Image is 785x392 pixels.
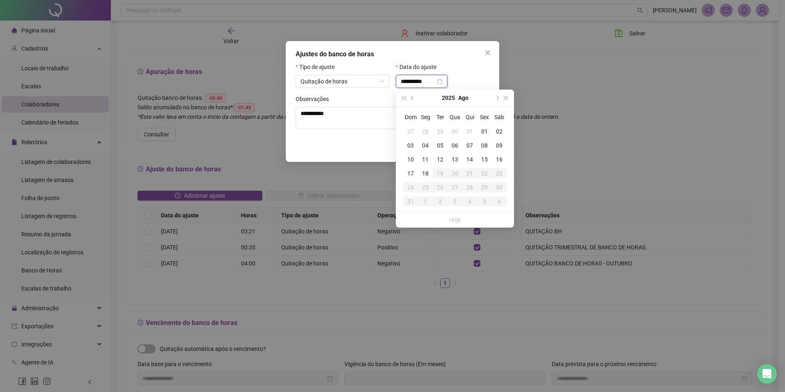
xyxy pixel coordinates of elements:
[477,194,492,208] td: 2025-09-05
[433,169,448,178] div: 19
[418,197,433,206] div: 1
[502,90,511,106] button: super-next-year
[492,127,507,136] div: 02
[433,155,448,164] div: 12
[403,180,418,194] td: 2025-08-24
[418,125,433,138] td: 2025-07-28
[462,152,477,166] td: 2025-08-14
[448,125,462,138] td: 2025-07-30
[462,194,477,208] td: 2025-09-04
[477,110,492,125] th: Sex
[296,49,489,59] div: Ajustes do banco de horas
[462,141,477,150] div: 07
[492,166,507,180] td: 2025-08-23
[462,138,477,152] td: 2025-08-07
[418,110,433,125] th: Seg
[418,152,433,166] td: 2025-08-11
[433,166,448,180] td: 2025-08-19
[477,166,492,180] td: 2025-08-22
[418,155,433,164] div: 11
[433,127,448,136] div: 29
[492,180,507,194] td: 2025-08-30
[462,169,477,178] div: 21
[492,141,507,150] div: 09
[462,183,477,192] div: 28
[492,169,507,178] div: 23
[403,166,418,180] td: 2025-08-17
[462,125,477,138] td: 2025-07-31
[462,155,477,164] div: 14
[477,155,492,164] div: 15
[301,78,347,85] span: Quitação de horas
[477,127,492,136] div: 01
[484,49,491,56] span: close
[403,138,418,152] td: 2025-08-03
[448,127,462,136] div: 30
[448,197,462,206] div: 3
[403,183,418,192] div: 24
[442,90,455,106] button: year panel
[396,62,442,71] label: Data do ajuste
[433,125,448,138] td: 2025-07-29
[462,127,477,136] div: 31
[418,166,433,180] td: 2025-08-18
[403,155,418,164] div: 10
[462,197,477,206] div: 4
[403,141,418,150] div: 03
[462,110,477,125] th: Qui
[433,197,448,206] div: 2
[296,62,340,71] label: Tipo de ajuste
[477,197,492,206] div: 5
[403,194,418,208] td: 2025-08-31
[477,138,492,152] td: 2025-08-08
[477,169,492,178] div: 22
[403,169,418,178] div: 17
[418,183,433,192] div: 25
[492,110,507,125] th: Sáb
[433,152,448,166] td: 2025-08-12
[433,194,448,208] td: 2025-09-02
[448,180,462,194] td: 2025-08-27
[448,152,462,166] td: 2025-08-13
[418,141,433,150] div: 04
[448,138,462,152] td: 2025-08-06
[448,141,462,150] div: 06
[477,125,492,138] td: 2025-08-01
[433,141,448,150] div: 05
[399,90,408,106] button: super-prev-year
[418,194,433,208] td: 2025-09-01
[418,169,433,178] div: 18
[492,125,507,138] td: 2025-08-02
[403,125,418,138] td: 2025-07-27
[418,180,433,194] td: 2025-08-25
[403,110,418,125] th: Dom
[418,127,433,136] div: 28
[462,166,477,180] td: 2025-08-21
[403,152,418,166] td: 2025-08-10
[403,127,418,136] div: 27
[458,90,468,106] button: month panel
[448,166,462,180] td: 2025-08-20
[492,197,507,206] div: 6
[757,364,777,384] div: Open Intercom Messenger
[433,138,448,152] td: 2025-08-05
[477,183,492,192] div: 29
[492,152,507,166] td: 2025-08-16
[477,152,492,166] td: 2025-08-15
[477,180,492,194] td: 2025-08-29
[492,90,501,106] button: next-year
[492,155,507,164] div: 16
[492,138,507,152] td: 2025-08-09
[448,194,462,208] td: 2025-09-03
[433,180,448,194] td: 2025-08-26
[492,194,507,208] td: 2025-09-06
[481,46,494,59] button: Close
[448,169,462,178] div: 20
[448,183,462,192] div: 27
[492,183,507,192] div: 30
[448,155,462,164] div: 13
[433,183,448,192] div: 26
[418,138,433,152] td: 2025-08-04
[462,180,477,194] td: 2025-08-28
[403,197,418,206] div: 31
